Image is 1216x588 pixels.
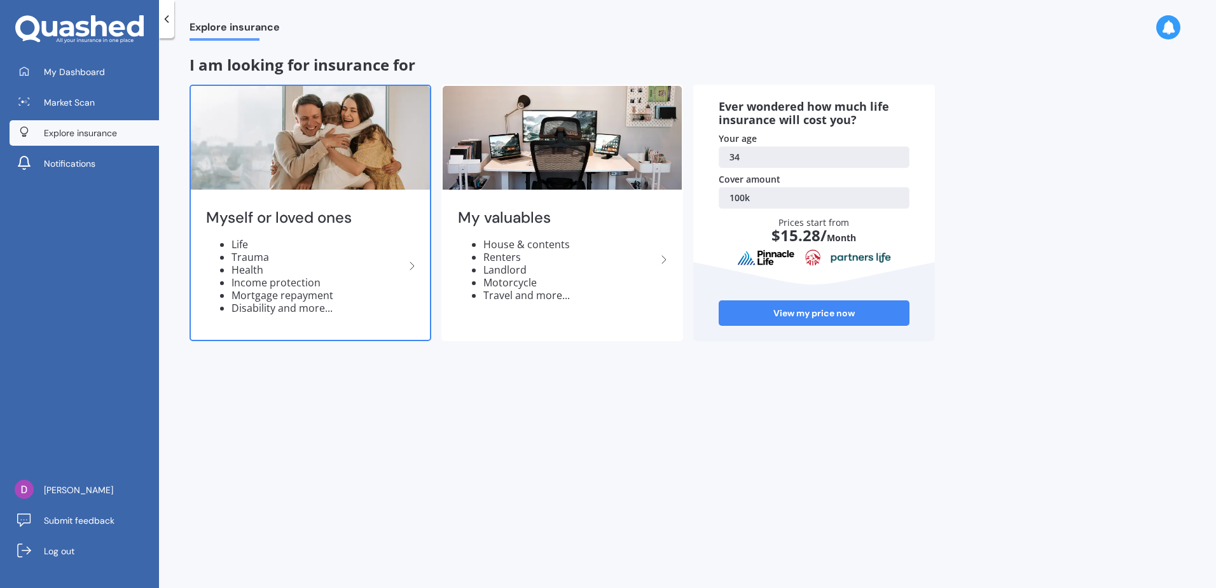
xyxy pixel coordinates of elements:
img: partnersLife [831,252,892,263]
a: My Dashboard [10,59,159,85]
li: Renters [483,251,656,263]
span: [PERSON_NAME] [44,484,113,496]
li: Trauma [231,251,404,263]
img: My valuables [443,86,682,190]
li: Mortgage repayment [231,289,404,302]
h2: My valuables [458,208,656,228]
div: Ever wondered how much life insurance will cost you? [719,100,909,127]
a: Submit feedback [10,508,159,533]
img: aia [805,249,820,266]
li: Landlord [483,263,656,276]
img: Myself or loved ones [191,86,430,190]
li: Life [231,238,404,251]
span: Month [827,232,856,244]
a: View my price now [719,300,909,326]
li: Travel and more... [483,289,656,302]
span: I am looking for insurance for [190,54,415,75]
span: Submit feedback [44,514,114,527]
img: ACg8ocISgogtS75bkad-fXF8Dh_XmTcAqYrDIbW5h_crpftb1P7wTQ=s96-c [15,480,34,499]
a: 100k [719,187,909,209]
span: Explore insurance [190,21,280,38]
li: Motorcycle [483,276,656,289]
h2: Myself or loved ones [206,208,404,228]
li: House & contents [483,238,656,251]
a: Notifications [10,151,159,176]
a: 34 [719,146,909,168]
span: My Dashboard [44,66,105,78]
div: Cover amount [719,173,909,186]
div: Prices start from [732,216,897,256]
img: pinnacle [737,249,796,266]
a: Explore insurance [10,120,159,146]
span: $ 15.28 / [771,225,827,246]
a: Market Scan [10,90,159,115]
li: Disability and more... [231,302,404,314]
span: Market Scan [44,96,95,109]
a: Log out [10,538,159,564]
li: Income protection [231,276,404,289]
a: [PERSON_NAME] [10,477,159,503]
span: Explore insurance [44,127,117,139]
div: Your age [719,132,909,145]
span: Notifications [44,157,95,170]
span: Log out [44,545,74,557]
li: Health [231,263,404,276]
